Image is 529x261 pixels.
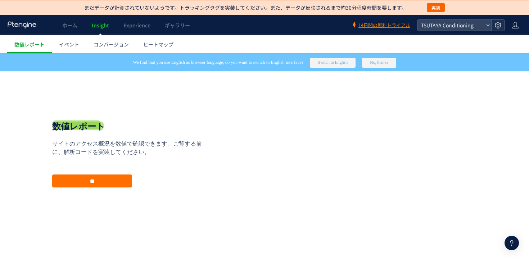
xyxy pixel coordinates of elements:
a: 14日間の無料トライアル [351,22,410,29]
h1: 数値レポート [52,67,105,79]
span: ホーム [62,22,77,29]
span: We find that you use English as browser language, do you want to switch to English interface? [133,6,303,12]
span: ヒートマップ [143,41,173,48]
button: 実装 [427,3,445,12]
span: 数値レポート [14,41,45,48]
span: Experience [123,22,150,29]
span: TSUTAYA Conditioning [419,20,483,31]
button: Switch to English [310,4,356,14]
span: Insight [92,22,109,29]
p: まだデータが計測されていないようです。トラッキングタグを実装してください。また、データが反映されるまで約30分程度時間を要します。 [84,4,407,11]
p: サイトのアクセス概況を数値で確認できます。ご覧する前に、解析コードを実装してください。 [52,87,207,103]
span: コンバージョン [94,41,129,48]
span: ギャラリー [165,22,190,29]
span: イベント [59,41,79,48]
span: 実装 [431,3,440,12]
button: No, thanks [362,4,396,14]
span: 14日間の無料トライアル [358,22,410,29]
